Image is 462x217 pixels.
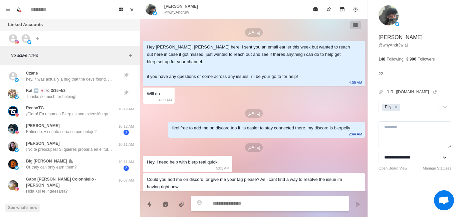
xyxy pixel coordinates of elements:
[245,109,263,118] p: [DATE]
[27,40,31,44] img: picture
[379,42,409,48] a: @whyAndr3w
[26,76,113,82] p: hey, it was actually a bug that the devs found, they had pushed up a short-term fix while they pa...
[127,4,137,15] button: Show unread conversations
[322,3,335,16] button: Pin
[127,51,135,60] button: Add filters
[118,142,135,147] p: 10:11 AM
[172,124,350,132] div: feel free to add me on discord too if its easier to stay connected there. my discord is blerpelly
[26,123,60,129] p: [PERSON_NAME]
[153,11,157,15] img: picture
[26,88,65,94] p: Kat ➡️ 🇯🇵🇰🇷 3/15-4/3
[164,3,198,9] p: [PERSON_NAME]
[8,21,43,28] p: Linked Accounts
[159,198,172,211] button: Reply with AI
[216,165,229,172] p: 5:01 AM
[395,22,399,26] img: picture
[164,9,189,15] p: @whyAndr3w
[26,94,76,100] p: Thanks so much for helping!
[11,52,127,59] p: No active filters
[124,130,129,135] span: 1
[379,56,385,62] p: 148
[406,56,416,62] p: 3,906
[15,148,19,152] img: picture
[15,40,19,44] img: picture
[118,106,135,112] p: 10:12 AM
[379,33,423,41] p: [PERSON_NAME]
[26,111,113,117] p: ¡Claro! En resumen Blerp es una extensión que instalas en tu stream. A través de la extensión tus...
[8,180,18,190] img: picture
[309,3,322,16] button: Mark as read
[379,5,399,25] img: picture
[349,79,362,86] p: 4:09 AM
[245,143,263,152] p: [DATE]
[15,130,19,134] img: picture
[423,166,451,171] a: Manage Statuses
[418,56,435,62] p: Followers
[159,96,172,104] p: 4:09 AM
[335,3,349,16] button: Archive
[147,158,218,166] div: Hey, i need help with blerp real quick
[383,104,392,111] div: Elly
[15,78,19,82] img: picture
[175,198,188,211] button: Add media
[118,178,135,183] p: 10:07 AM
[13,4,24,15] button: Notifications
[387,89,437,95] a: [URL][DOMAIN_NAME]
[26,188,68,194] p: Hola ¿sí te interesaría?
[124,166,129,171] span: 2
[8,124,18,134] img: picture
[387,56,404,62] p: Following
[15,166,19,170] img: picture
[8,89,18,99] img: picture
[379,166,407,171] a: Open Board View
[8,141,18,151] img: picture
[15,95,19,99] img: picture
[15,187,19,191] img: picture
[147,43,350,80] div: Hey [PERSON_NAME], [PERSON_NAME] here! i sent you an email earlier this week but wanted to reach ...
[352,198,365,211] button: Send message
[118,124,135,129] p: 10:12 AM
[8,106,18,116] img: picture
[143,198,156,211] button: Quick replies
[26,105,44,111] p: RensoTG
[147,176,350,191] div: Could you add me on discord, or give me your tag please? As i cant find a way to resolve the issu...
[379,70,383,78] p: 22
[8,159,18,169] img: picture
[245,28,263,37] p: [DATE]
[26,140,60,146] p: [PERSON_NAME]
[5,204,40,212] button: See what's new
[26,129,96,135] p: Entiendo, y cuánto sería su porcentaje?
[26,176,118,188] p: Gabo [PERSON_NAME] Colonniello - [PERSON_NAME]
[26,70,38,76] p: Czane
[26,146,113,152] p: ¡No te preocupes! Si quieres probarla en el futuro siempre me puedes escribir 😊
[147,90,160,98] div: Will do
[349,3,362,16] button: Add reminder
[118,159,135,165] p: 10:11 AM
[434,190,454,210] a: Open chat
[26,158,73,164] p: Big [PERSON_NAME] 🦍
[349,130,362,138] p: 2:44 AM
[26,164,76,170] p: Or they can only earn them?
[116,4,127,15] button: Board View
[392,104,400,111] div: Remove Elly
[15,113,19,117] img: picture
[349,189,362,197] p: 5:02 AM
[33,34,41,42] button: Add account
[3,4,13,15] button: Menu
[146,4,156,15] img: picture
